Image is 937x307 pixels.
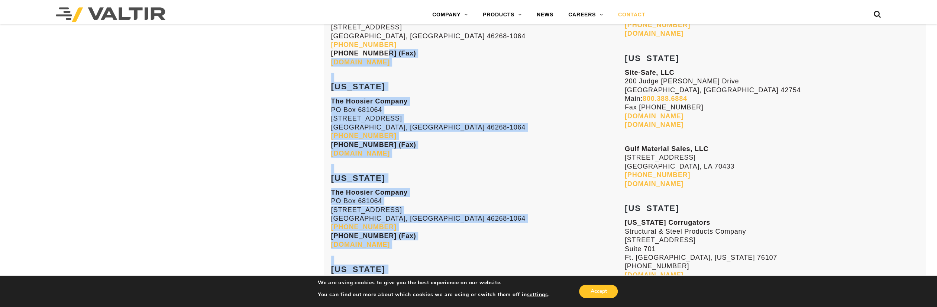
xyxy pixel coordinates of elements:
[625,30,684,37] a: [DOMAIN_NAME]
[579,285,618,298] button: Accept
[331,132,397,140] a: [PHONE_NUMBER]
[331,97,625,158] p: PO Box 681064 [STREET_ADDRESS] [GEOGRAPHIC_DATA], [GEOGRAPHIC_DATA] 46268-1064
[625,271,684,279] a: [DOMAIN_NAME]
[529,7,561,22] a: NEWS
[625,219,710,226] strong: [US_STATE] Corrugators
[625,121,684,128] a: [DOMAIN_NAME]
[331,173,385,183] strong: [US_STATE]
[331,265,385,274] strong: [US_STATE]
[331,6,625,67] p: PO Box 681064 [STREET_ADDRESS] [GEOGRAPHIC_DATA], [GEOGRAPHIC_DATA] 46268-1064
[625,54,679,63] strong: [US_STATE]
[625,145,708,153] strong: Gulf Material Sales, LLC
[331,150,390,157] a: [DOMAIN_NAME]
[318,291,550,298] p: You can find out more about which cookies we are using or switch them off in .
[331,241,390,248] a: [DOMAIN_NAME]
[625,180,684,188] a: [DOMAIN_NAME]
[331,41,397,48] a: [PHONE_NUMBER]
[625,136,918,188] p: [STREET_ADDRESS] [GEOGRAPHIC_DATA], LA 70433
[331,189,408,196] strong: The Hoosier Company
[625,204,679,213] strong: [US_STATE]
[331,82,385,91] strong: [US_STATE]
[611,7,653,22] a: CONTACT
[625,171,690,179] a: [PHONE_NUMBER]
[331,223,397,231] a: [PHONE_NUMBER]
[318,279,550,286] p: We are using cookies to give you the best experience on our website.
[331,97,408,105] strong: The Hoosier Company
[331,49,416,57] strong: [PHONE_NUMBER] (Fax)
[425,7,475,22] a: COMPANY
[625,68,918,129] p: 200 Judge [PERSON_NAME] Drive [GEOGRAPHIC_DATA], [GEOGRAPHIC_DATA] 42754 Main: Fax [PHONE_NUMBER]
[625,69,674,76] strong: Site-Safe, LLC
[331,188,625,249] p: PO Box 681064 [STREET_ADDRESS] [GEOGRAPHIC_DATA], [GEOGRAPHIC_DATA] 46268-1064
[331,58,390,66] a: [DOMAIN_NAME]
[56,7,165,22] img: Valtir
[527,291,548,298] button: settings
[625,112,684,120] a: [DOMAIN_NAME]
[561,7,611,22] a: CAREERS
[331,141,416,148] strong: [PHONE_NUMBER] (Fax)
[625,218,918,279] p: Structural & Steel Products Company [STREET_ADDRESS] Suite 701 Ft. [GEOGRAPHIC_DATA], [US_STATE] ...
[475,7,529,22] a: PRODUCTS
[643,95,687,102] a: 800.388.6884
[625,21,690,29] a: [PHONE_NUMBER]
[331,232,416,240] strong: [PHONE_NUMBER] (Fax)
